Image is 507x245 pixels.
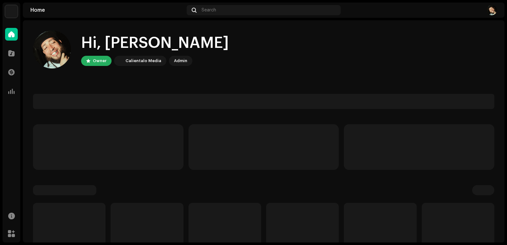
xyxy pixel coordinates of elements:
[202,8,216,13] span: Search
[33,30,71,68] img: dbdafdad-3d22-4f24-863f-3e7c990cef30
[93,57,106,65] div: Owner
[115,57,123,65] img: 4d5a508c-c80f-4d99-b7fb-82554657661d
[487,5,497,15] img: dbdafdad-3d22-4f24-863f-3e7c990cef30
[30,8,184,13] div: Home
[5,5,18,18] img: 4d5a508c-c80f-4d99-b7fb-82554657661d
[81,33,229,53] div: Hi, [PERSON_NAME]
[125,57,161,65] div: Calientalo Media
[174,57,187,65] div: Admin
